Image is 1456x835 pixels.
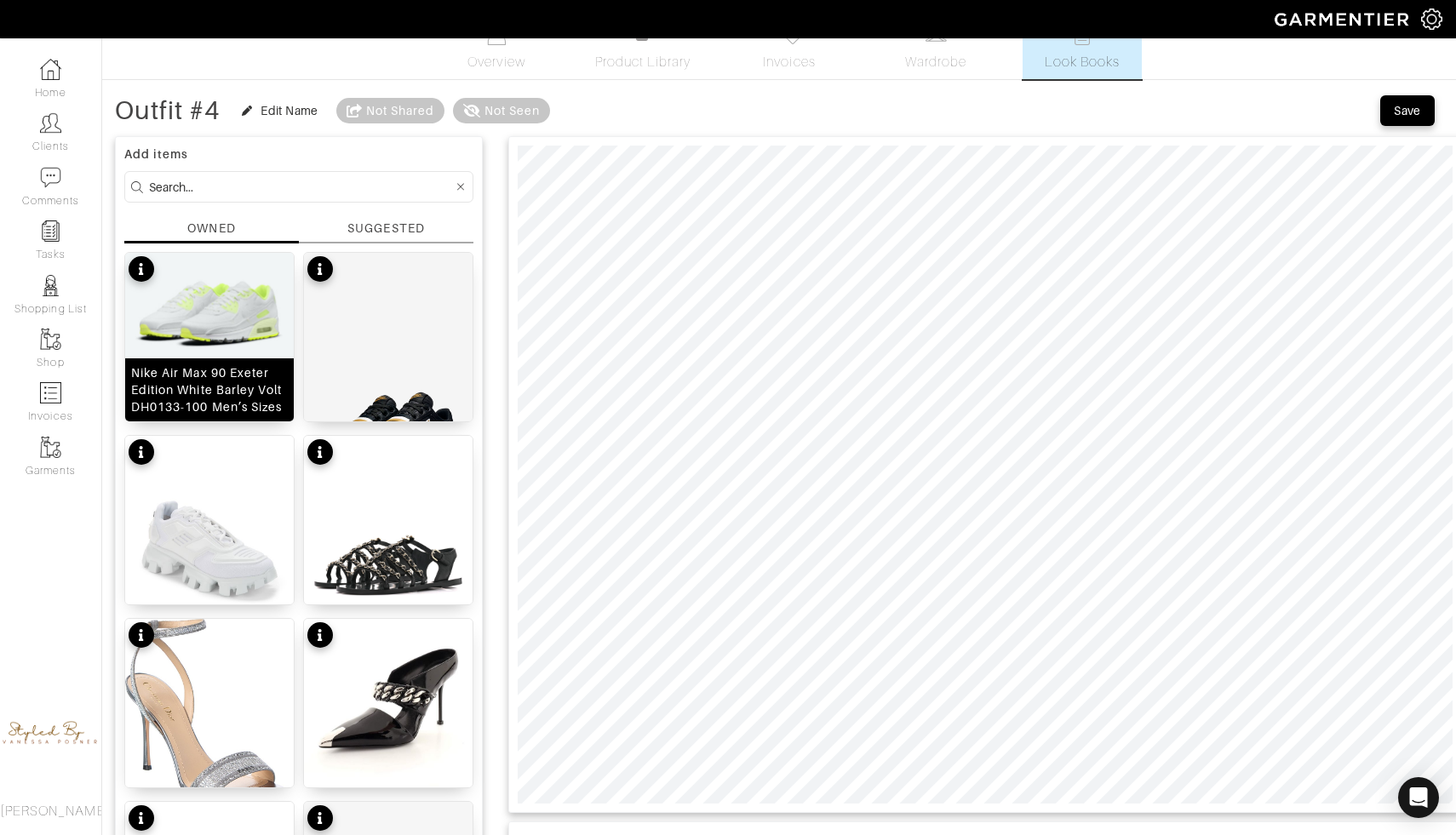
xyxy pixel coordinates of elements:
img: details [304,436,473,604]
img: clients-icon-6bae9207a08558b7cb47a8932f037763ab4055f8c8b6bfacd5dc20c3e0201464.png [40,112,61,134]
a: Wardrobe [876,17,995,79]
div: Open Intercom Messenger [1398,777,1439,818]
div: Not Seen [484,102,540,119]
img: details [125,436,294,661]
img: reminder-icon-8004d30b9f0a5d33ae49ab947aed9ed385cf756f9e5892f1edd6e32f2345188e.png [40,220,61,242]
div: See product info [129,439,154,469]
a: Product Library [583,25,702,72]
a: Invoices [730,17,849,79]
img: orders-icon-0abe47150d42831381b5fb84f609e132dff9fe21cb692f30cb5eec754e2cba89.png [40,382,61,403]
img: details [125,619,294,809]
img: garments-icon-b7da505a4dc4fd61783c78ac3ca0ef83fa9d6f193b1c9dc38574b1d14d53ca28.png [40,437,61,458]
div: See product info [129,805,154,835]
input: Search... [149,176,453,197]
div: Nike Air Max 90 Exeter Edition White Barley Volt DH0133-100 Men’s Sizes [131,364,288,415]
div: See product info [129,256,154,286]
img: details [125,253,294,363]
img: gear-icon-white-bd11855cb880d31180b6d7d6211b90ccbf57a29d726f0c71d8c61bd08dd39cc2.png [1421,9,1442,30]
img: details [304,619,473,787]
span: Overview [467,52,525,72]
div: See product info [129,622,154,652]
button: Save [1380,95,1435,126]
div: See product info [307,439,333,469]
div: Edit Name [261,102,318,119]
button: Edit Name [232,100,327,121]
a: Look Books [1023,17,1142,79]
div: See product info [307,805,333,835]
img: garments-icon-b7da505a4dc4fd61783c78ac3ca0ef83fa9d6f193b1c9dc38574b1d14d53ca28.png [40,329,61,350]
span: Product Library [595,52,691,72]
div: Save [1394,102,1421,119]
div: OWNED [187,220,235,237]
img: details [304,253,473,506]
div: Not Shared [366,102,435,119]
a: Overview [437,17,556,79]
div: Add items [124,146,473,163]
div: Outfit #4 [115,102,220,119]
div: See product info [307,256,333,286]
img: garmentier-logo-header-white-b43fb05a5012e4ada735d5af1a66efaba907eab6374d6393d1fbf88cb4ef424d.png [1266,4,1421,34]
img: comment-icon-a0a6a9ef722e966f86d9cbdc48e553b5cf19dbc54f86b18d962a5391bc8f6eb6.png [40,167,61,188]
span: Look Books [1045,52,1121,72]
img: stylists-icon-eb353228a002819b7ec25b43dbf5f0378dd9e0616d9560372ff212230b889e62.png [40,275,61,296]
img: dashboard-icon-dbcd8f5a0b271acd01030246c82b418ddd0df26cd7fceb0bd07c9910d44c42f6.png [40,59,61,80]
span: Invoices [763,52,815,72]
div: SUGGESTED [347,220,424,237]
div: See product info [307,622,333,652]
span: Wardrobe [905,52,966,72]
